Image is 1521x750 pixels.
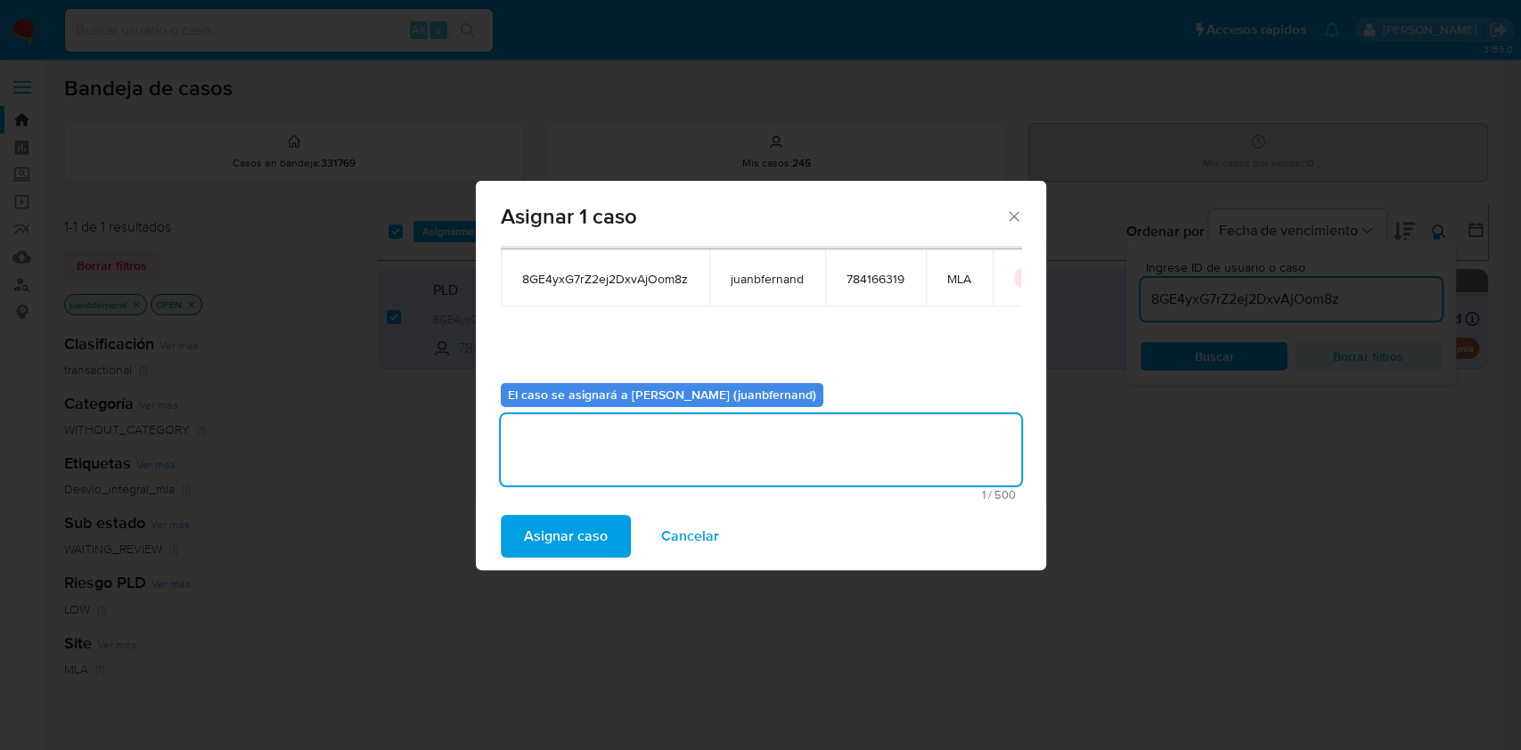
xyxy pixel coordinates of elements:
[524,517,608,556] span: Asignar caso
[506,489,1016,501] span: Máximo 500 caracteres
[661,517,719,556] span: Cancelar
[1005,208,1021,224] button: Cerrar ventana
[638,515,742,558] button: Cancelar
[501,206,1006,227] span: Asignar 1 caso
[731,271,804,287] span: juanbfernand
[501,515,631,558] button: Asignar caso
[508,386,816,404] b: El caso se asignará a [PERSON_NAME] (juanbfernand)
[1014,267,1035,289] button: icon-button
[476,181,1046,570] div: assign-modal
[522,271,688,287] span: 8GE4yxG7rZ2ej2DxvAjOom8z
[947,271,971,287] span: MLA
[846,271,904,287] span: 784166319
